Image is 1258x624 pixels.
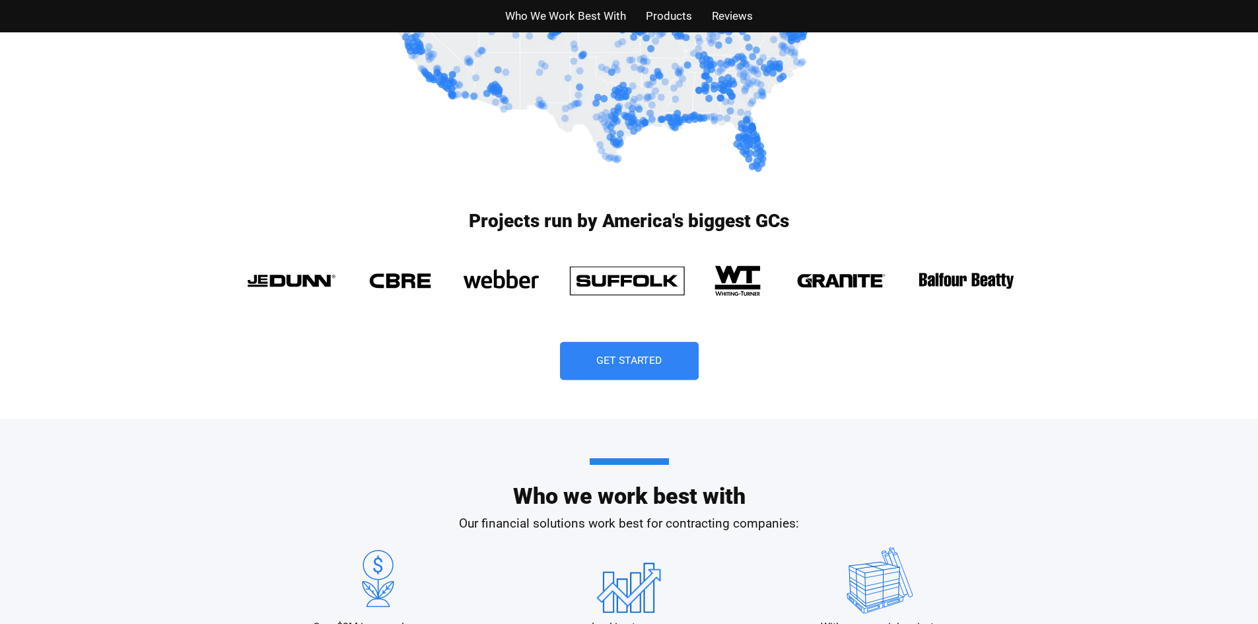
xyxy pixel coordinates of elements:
[560,342,699,380] a: Get Started
[253,458,1006,507] h2: Who we work best with
[505,7,626,26] a: Who We Work Best With
[712,7,753,26] a: Reviews
[233,212,1026,230] h3: Projects run by America's biggest GCs
[253,514,1006,534] p: Our financial solutions work best for contracting companies:
[646,7,692,26] a: Products
[596,356,662,366] span: Get Started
